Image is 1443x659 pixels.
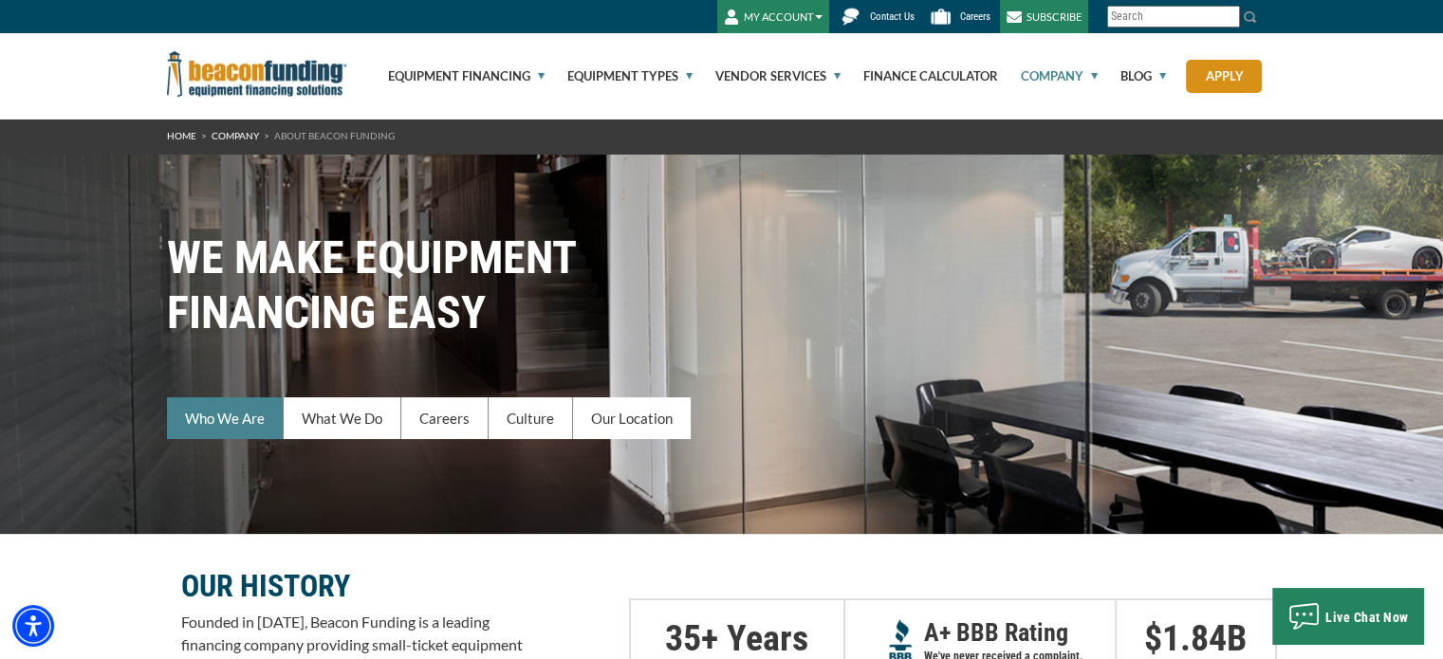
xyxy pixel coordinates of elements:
[167,64,347,80] a: Beacon Funding Corporation
[12,605,54,647] div: Accessibility Menu
[167,130,196,141] a: HOME
[1099,33,1166,119] a: Blog
[999,33,1098,119] a: Company
[167,230,1277,340] h1: WE MAKE EQUIPMENT FINANCING EASY
[631,629,843,648] p: + Years
[1243,9,1258,25] img: Search
[1272,588,1424,645] button: Live Chat Now
[1220,9,1235,25] a: Clear search text
[960,10,990,23] span: Careers
[366,33,545,119] a: Equipment Financing
[1325,610,1409,625] span: Live Chat Now
[694,33,841,119] a: Vendor Services
[573,397,691,439] a: Our Location
[924,623,1115,642] p: A+ BBB Rating
[181,575,523,597] p: OUR HISTORY
[1117,629,1275,648] p: $ B
[665,617,701,659] span: 35
[212,130,259,141] a: Company
[1162,617,1227,659] span: 1.84
[401,397,489,439] a: Careers
[1186,60,1262,93] a: Apply
[274,130,395,141] span: About Beacon Funding
[167,51,347,97] img: Beacon Funding Corporation
[870,10,915,23] span: Contact Us
[1107,6,1240,27] input: Search
[489,397,573,439] a: Culture
[284,397,401,439] a: What We Do
[842,33,998,119] a: Finance Calculator
[167,397,284,439] a: Who We Are
[546,33,693,119] a: Equipment Types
